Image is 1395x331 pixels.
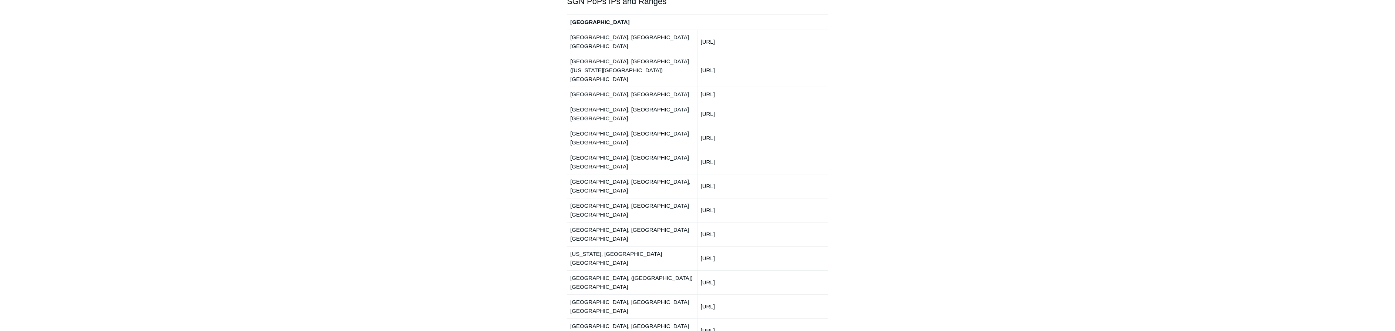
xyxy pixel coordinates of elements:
[697,246,828,270] td: [URL]
[567,174,697,198] td: [GEOGRAPHIC_DATA], [GEOGRAPHIC_DATA], [GEOGRAPHIC_DATA]
[567,294,697,318] td: [GEOGRAPHIC_DATA], [GEOGRAPHIC_DATA] [GEOGRAPHIC_DATA]
[697,30,828,54] td: [URL]
[697,87,828,102] td: [URL]
[567,54,697,87] td: [GEOGRAPHIC_DATA], [GEOGRAPHIC_DATA] ([US_STATE][GEOGRAPHIC_DATA]) [GEOGRAPHIC_DATA]
[697,294,828,318] td: [URL]
[570,19,629,25] strong: [GEOGRAPHIC_DATA]
[697,150,828,174] td: [URL]
[567,30,697,54] td: [GEOGRAPHIC_DATA], [GEOGRAPHIC_DATA] [GEOGRAPHIC_DATA]
[697,222,828,246] td: [URL]
[697,126,828,150] td: [URL]
[567,126,697,150] td: [GEOGRAPHIC_DATA], [GEOGRAPHIC_DATA] [GEOGRAPHIC_DATA]
[567,87,697,102] td: [GEOGRAPHIC_DATA], [GEOGRAPHIC_DATA]
[697,270,828,294] td: [URL]
[697,54,828,87] td: [URL]
[567,270,697,294] td: [GEOGRAPHIC_DATA], ([GEOGRAPHIC_DATA]) [GEOGRAPHIC_DATA]
[567,222,697,246] td: [GEOGRAPHIC_DATA], [GEOGRAPHIC_DATA] [GEOGRAPHIC_DATA]
[697,102,828,126] td: [URL]
[697,198,828,222] td: [URL]
[697,174,828,198] td: [URL]
[567,150,697,174] td: [GEOGRAPHIC_DATA], [GEOGRAPHIC_DATA] [GEOGRAPHIC_DATA]
[567,102,697,126] td: [GEOGRAPHIC_DATA], [GEOGRAPHIC_DATA] [GEOGRAPHIC_DATA]
[567,198,697,222] td: [GEOGRAPHIC_DATA], [GEOGRAPHIC_DATA] [GEOGRAPHIC_DATA]
[567,246,697,270] td: [US_STATE], [GEOGRAPHIC_DATA] [GEOGRAPHIC_DATA]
